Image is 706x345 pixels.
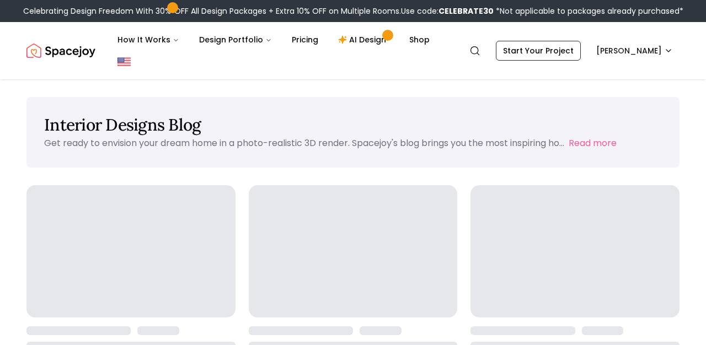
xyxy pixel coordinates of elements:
span: Use code: [401,6,494,17]
nav: Main [109,29,438,51]
a: Spacejoy [26,40,95,62]
img: United States [117,55,131,68]
img: Spacejoy Logo [26,40,95,62]
a: AI Design [329,29,398,51]
button: Design Portfolio [190,29,281,51]
b: CELEBRATE30 [438,6,494,17]
span: *Not applicable to packages already purchased* [494,6,683,17]
a: Start Your Project [496,41,581,61]
p: Get ready to envision your dream home in a photo-realistic 3D render. Spacejoy's blog brings you ... [44,137,564,149]
button: Read more [569,137,617,150]
a: Shop [400,29,438,51]
a: Pricing [283,29,327,51]
button: [PERSON_NAME] [590,41,680,61]
nav: Global [26,22,680,79]
button: How It Works [109,29,188,51]
div: Celebrating Design Freedom With 30% OFF All Design Packages + Extra 10% OFF on Multiple Rooms. [23,6,683,17]
h1: Interior Designs Blog [44,115,662,134]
